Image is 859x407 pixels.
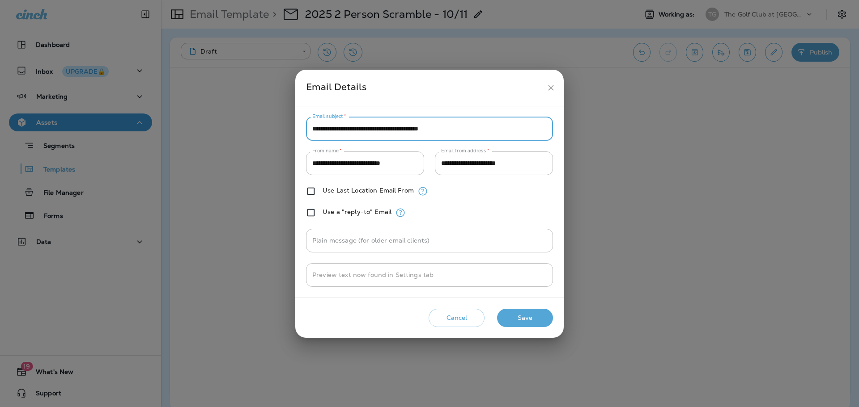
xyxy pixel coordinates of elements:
[312,113,346,120] label: Email subject
[323,208,391,215] label: Use a "reply-to" Email
[497,309,553,327] button: Save
[429,309,485,327] button: Cancel
[306,80,543,96] div: Email Details
[323,187,414,194] label: Use Last Location Email From
[441,147,489,154] label: Email from address
[312,147,342,154] label: From name
[543,80,559,96] button: close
